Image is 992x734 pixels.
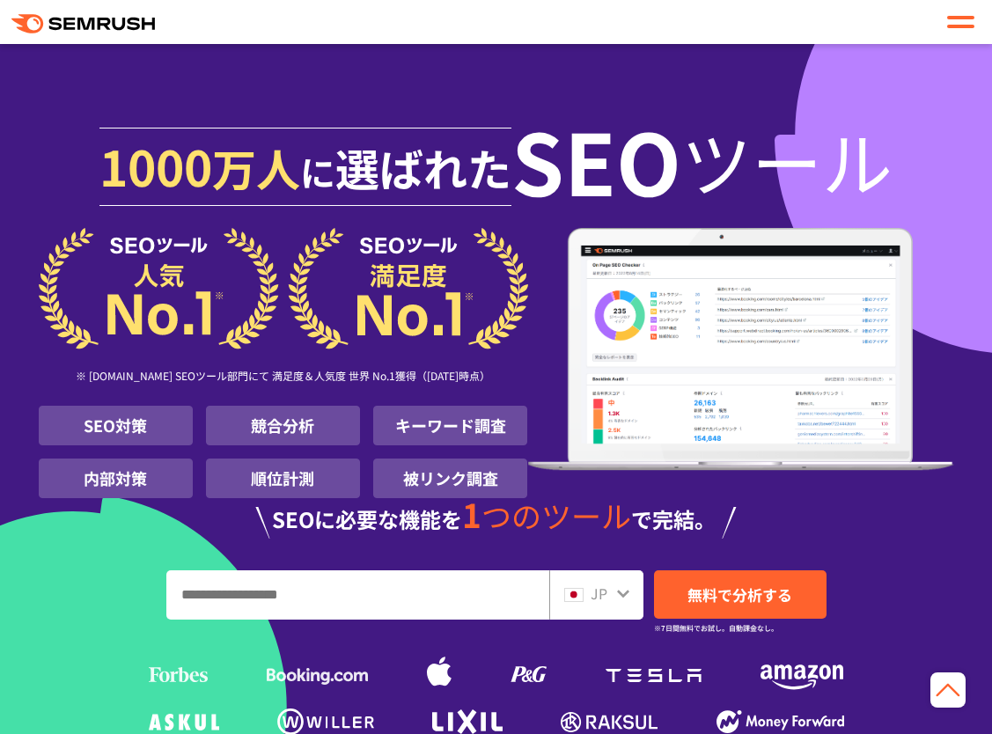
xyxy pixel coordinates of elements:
li: キーワード調査 [373,406,527,445]
li: SEO対策 [39,406,193,445]
span: JP [591,583,607,604]
span: で完結。 [631,503,716,534]
span: 1 [462,490,481,538]
a: 無料で分析する [654,570,827,619]
span: 無料で分析する [687,584,792,606]
div: SEOに必要な機能を [39,498,954,539]
span: SEO [511,125,681,195]
span: 選ばれた [335,136,511,199]
li: 内部対策 [39,459,193,498]
span: に [300,146,335,197]
span: 万人 [212,136,300,199]
span: ツール [681,125,893,195]
span: つのツール [481,494,631,537]
li: 被リンク調査 [373,459,527,498]
li: 順位計測 [206,459,360,498]
input: URL、キーワードを入力してください [167,571,548,619]
div: ※ [DOMAIN_NAME] SEOツール部門にて 満足度＆人気度 世界 No.1獲得（[DATE]時点） [39,349,528,406]
small: ※7日間無料でお試し。自動課金なし。 [654,620,778,636]
li: 競合分析 [206,406,360,445]
span: 1000 [99,130,212,201]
